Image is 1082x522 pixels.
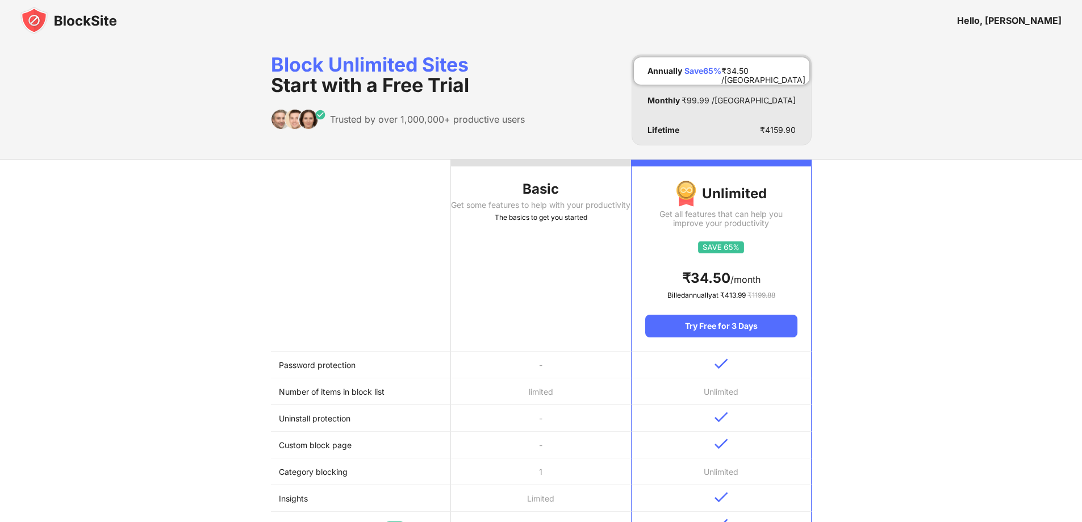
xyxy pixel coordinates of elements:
[647,66,682,76] div: Annually
[645,269,797,287] div: /month
[715,492,728,503] img: v-blue.svg
[715,412,728,423] img: v-blue.svg
[645,210,797,228] div: Get all features that can help you improve your productivity
[451,352,631,378] td: -
[451,378,631,405] td: limited
[747,291,775,299] span: ₹ 1199.88
[645,290,797,301] div: Billed annually at ₹ 413.99
[20,7,117,34] img: blocksite-icon-black.svg
[271,432,451,458] td: Custom block page
[647,126,679,135] div: Lifetime
[647,96,680,105] div: Monthly
[271,109,326,130] img: trusted-by.svg
[271,55,525,95] div: Block Unlimited Sites
[451,212,631,223] div: The basics to get you started
[451,458,631,485] td: 1
[451,201,631,210] div: Get some features to help with your productivity
[271,73,469,97] span: Start with a Free Trial
[715,439,728,449] img: v-blue.svg
[631,458,811,485] td: Unlimited
[645,315,797,337] div: Try Free for 3 Days
[715,358,728,369] img: v-blue.svg
[631,378,811,405] td: Unlimited
[957,15,1062,26] div: Hello, [PERSON_NAME]
[676,180,696,207] img: img-premium-medal
[451,405,631,432] td: -
[682,96,796,105] div: ₹ 99.99 /[GEOGRAPHIC_DATA]
[721,66,805,76] div: ₹ 34.50 /[GEOGRAPHIC_DATA]
[451,432,631,458] td: -
[271,485,451,512] td: Insights
[271,352,451,378] td: Password protection
[451,485,631,512] td: Limited
[451,180,631,198] div: Basic
[271,405,451,432] td: Uninstall protection
[645,180,797,207] div: Unlimited
[760,126,796,135] div: ₹ 4159.90
[271,458,451,485] td: Category blocking
[682,270,730,286] span: ₹ 34.50
[698,241,744,253] img: save65.svg
[684,66,721,76] div: Save 65 %
[271,378,451,405] td: Number of items in block list
[330,114,525,125] div: Trusted by over 1,000,000+ productive users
